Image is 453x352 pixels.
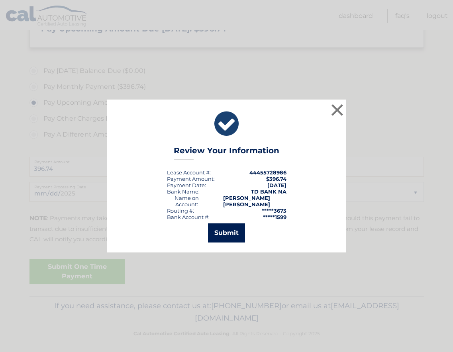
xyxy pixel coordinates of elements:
[167,182,205,188] span: Payment Date
[174,146,279,160] h3: Review Your Information
[251,188,286,195] strong: TD BANK NA
[329,102,345,118] button: ×
[167,169,211,176] div: Lease Account #:
[267,182,286,188] span: [DATE]
[223,195,270,207] strong: [PERSON_NAME] [PERSON_NAME]
[167,195,207,207] div: Name on Account:
[167,188,200,195] div: Bank Name:
[167,182,206,188] div: :
[167,214,210,220] div: Bank Account #:
[249,169,286,176] strong: 44455728986
[266,176,286,182] span: $396.74
[208,223,245,242] button: Submit
[167,176,215,182] div: Payment Amount:
[167,207,194,214] div: Routing #:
